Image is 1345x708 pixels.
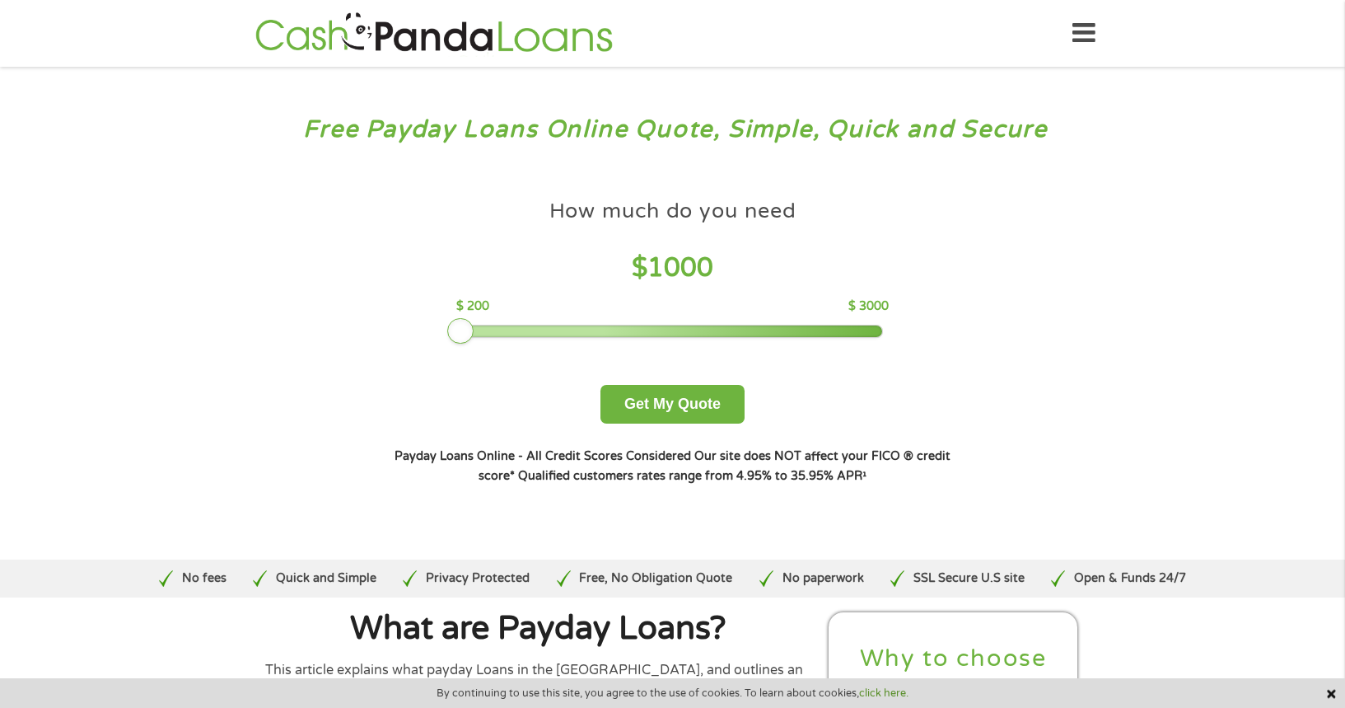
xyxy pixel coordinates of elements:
[848,298,889,316] p: $ 3000
[479,449,950,483] strong: Our site does NOT affect your FICO ® credit score*
[549,198,796,225] h4: How much do you need
[182,570,227,588] p: No fees
[647,252,713,284] span: 1000
[600,385,745,424] button: Get My Quote
[859,687,908,700] a: click here.
[48,115,1298,145] h3: Free Payday Loans Online Quote, Simple, Quick and Secure
[913,570,1025,588] p: SSL Secure U.S site
[426,570,530,588] p: Privacy Protected
[1074,570,1186,588] p: Open & Funds 24/7
[250,10,618,57] img: GetLoanNow Logo
[456,298,489,316] p: $ 200
[843,644,1065,674] h2: Why to choose
[518,469,866,483] strong: Qualified customers rates range from 4.95% to 35.95% APR¹
[276,570,376,588] p: Quick and Simple
[395,449,691,463] strong: Payday Loans Online - All Credit Scores Considered
[456,251,889,285] h4: $
[579,570,732,588] p: Free, No Obligation Quote
[782,570,864,588] p: No paperwork
[265,612,812,645] h1: What are Payday Loans?
[437,687,908,699] span: By continuing to use this site, you agree to the use of cookies. To learn about cookies,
